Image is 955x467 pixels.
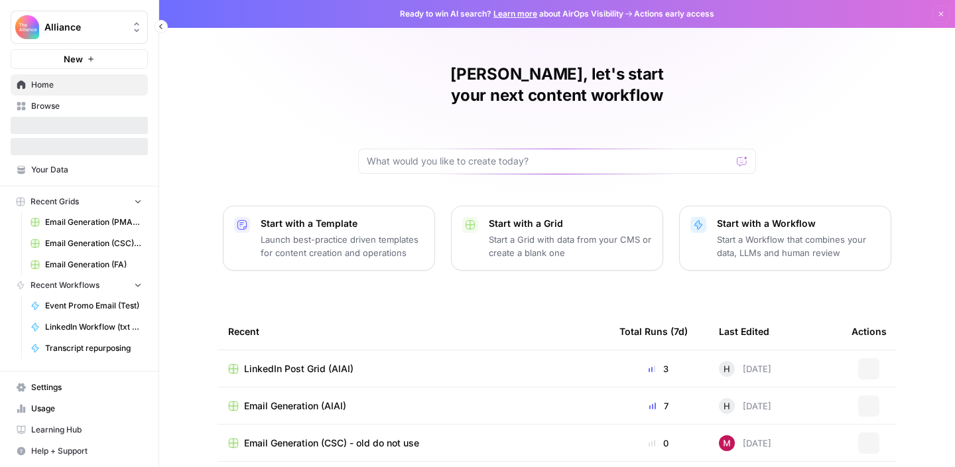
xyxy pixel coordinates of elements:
span: Recent Grids [31,196,79,208]
p: Start with a Grid [489,217,652,230]
a: Email Generation (CSC) - old do not use [25,233,148,254]
span: LinkedIn Workflow (txt files) [45,321,142,333]
div: 0 [619,436,698,450]
p: Launch best-practice driven templates for content creation and operations [261,233,424,259]
span: LinkedIn Post Grid (AIAI) [244,362,353,375]
a: Browse [11,96,148,117]
span: Help + Support [31,445,142,457]
span: Event Promo Email (Test) [45,300,142,312]
button: Start with a TemplateLaunch best-practice driven templates for content creation and operations [223,206,435,271]
p: Start with a Workflow [717,217,880,230]
span: Home [31,79,142,91]
div: Actions [852,313,887,350]
input: What would you like to create today? [367,155,732,168]
span: Email Generation (AIAI) [244,399,346,413]
span: H [724,362,730,375]
button: Recent Workflows [11,275,148,295]
a: Transcript repurposing [25,338,148,359]
a: LinkedIn Post Grid (AIAI) [228,362,598,375]
div: Total Runs (7d) [619,313,688,350]
h1: [PERSON_NAME], let's start your next content workflow [358,64,756,106]
p: Start a Grid with data from your CMS or create a blank one [489,233,652,259]
a: Email Generation (FA) [25,254,148,275]
p: Start with a Template [261,217,424,230]
button: Recent Grids [11,192,148,212]
a: Your Data [11,159,148,180]
a: Email Generation (PMA) - OLD [25,212,148,233]
div: 7 [619,399,698,413]
span: Your Data [31,164,142,176]
span: Actions early access [634,8,714,20]
a: Learn more [493,9,537,19]
div: [DATE] [719,398,771,414]
span: Alliance [44,21,125,34]
button: New [11,49,148,69]
button: Start with a WorkflowStart a Workflow that combines your data, LLMs and human review [679,206,891,271]
span: Email Generation (FA) [45,259,142,271]
span: H [724,399,730,413]
div: Last Edited [719,313,769,350]
span: Recent Workflows [31,279,99,291]
div: [DATE] [719,435,771,451]
button: Start with a GridStart a Grid with data from your CMS or create a blank one [451,206,663,271]
a: Usage [11,398,148,419]
div: 3 [619,362,698,375]
img: Alliance Logo [15,15,39,39]
a: Home [11,74,148,96]
span: Email Generation (PMA) - OLD [45,216,142,228]
a: Settings [11,377,148,398]
a: Email Generation (AIAI) [228,399,598,413]
div: Recent [228,313,598,350]
button: Workspace: Alliance [11,11,148,44]
span: Transcript repurposing [45,342,142,354]
span: New [64,52,83,66]
p: Start a Workflow that combines your data, LLMs and human review [717,233,880,259]
span: Browse [31,100,142,112]
span: Email Generation (CSC) - old do not use [45,237,142,249]
img: zisfsfjavtjatavadd4sac4votan [719,435,735,451]
a: Learning Hub [11,419,148,440]
span: Settings [31,381,142,393]
a: LinkedIn Workflow (txt files) [25,316,148,338]
a: Email Generation (CSC) - old do not use [228,436,598,450]
div: [DATE] [719,361,771,377]
span: Email Generation (CSC) - old do not use [244,436,419,450]
span: Learning Hub [31,424,142,436]
a: Event Promo Email (Test) [25,295,148,316]
button: Help + Support [11,440,148,462]
span: Ready to win AI search? about AirOps Visibility [400,8,623,20]
span: Usage [31,403,142,415]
